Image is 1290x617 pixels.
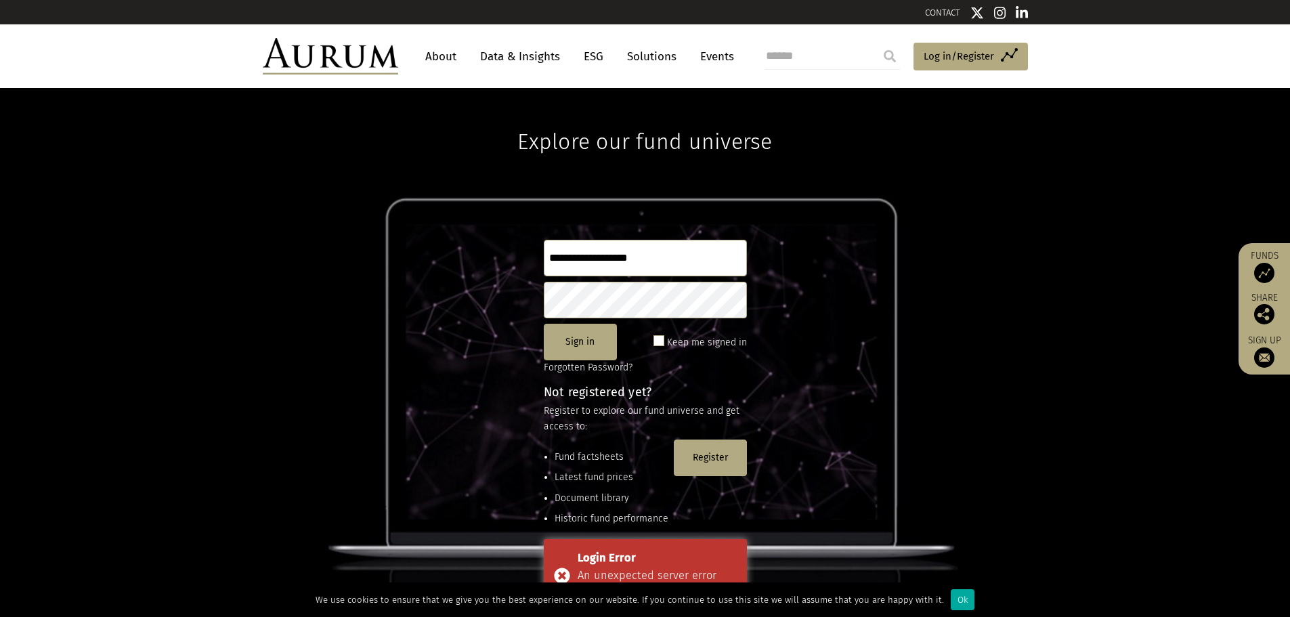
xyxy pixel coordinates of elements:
[544,324,617,360] button: Sign in
[1245,335,1283,368] a: Sign up
[970,6,984,20] img: Twitter icon
[1254,304,1274,324] img: Share this post
[667,335,747,351] label: Keep me signed in
[555,450,668,465] li: Fund factsheets
[924,48,994,64] span: Log in/Register
[620,44,683,69] a: Solutions
[1016,6,1028,20] img: Linkedin icon
[544,404,747,434] p: Register to explore our fund universe and get access to:
[544,362,632,373] a: Forgotten Password?
[578,567,737,603] div: An unexpected server error occurred.
[418,44,463,69] a: About
[544,386,747,398] h4: Not registered yet?
[1254,347,1274,368] img: Sign up to our newsletter
[925,7,960,18] a: CONTACT
[1245,250,1283,283] a: Funds
[263,38,398,75] img: Aurum
[555,470,668,485] li: Latest fund prices
[578,549,737,567] div: Login Error
[674,440,747,476] button: Register
[994,6,1006,20] img: Instagram icon
[1245,293,1283,324] div: Share
[555,511,668,526] li: Historic fund performance
[473,44,567,69] a: Data & Insights
[577,44,610,69] a: ESG
[951,589,974,610] div: Ok
[555,491,668,506] li: Document library
[693,44,734,69] a: Events
[913,43,1028,71] a: Log in/Register
[1254,263,1274,283] img: Access Funds
[876,43,903,70] input: Submit
[517,88,772,154] h1: Explore our fund universe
